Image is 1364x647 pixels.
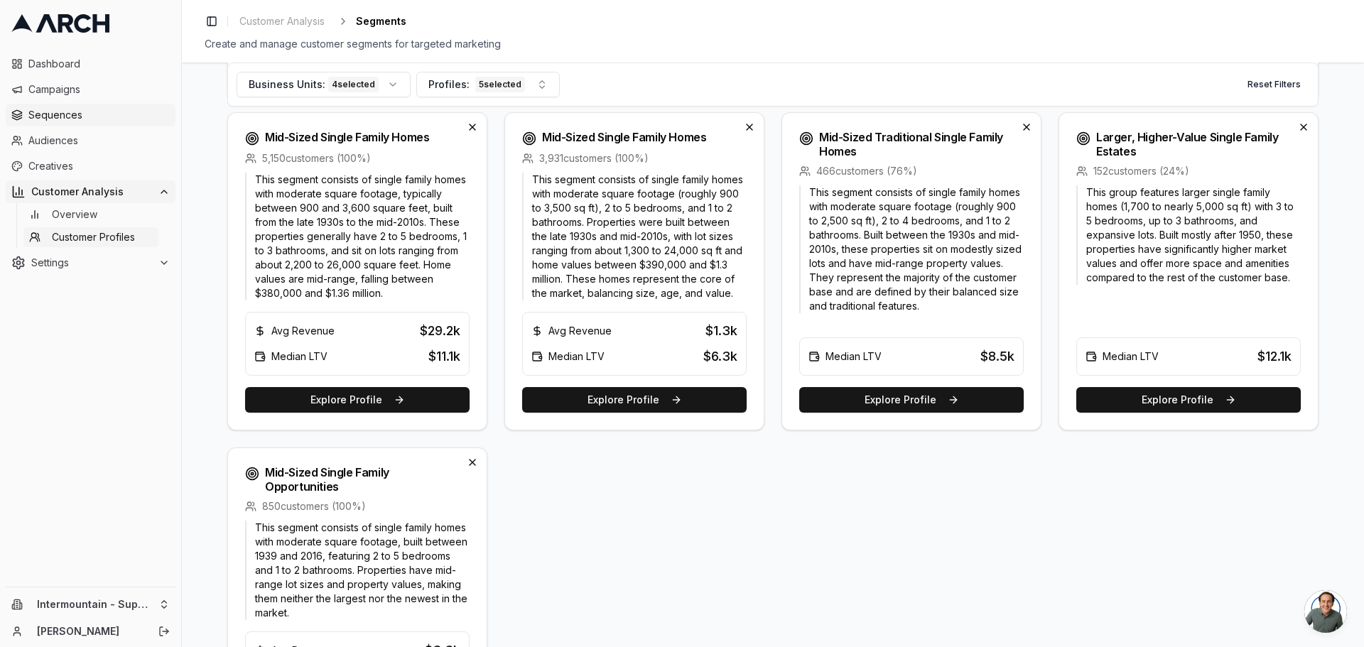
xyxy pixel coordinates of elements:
[245,173,470,300] p: This segment consists of single family homes with moderate square footage, typically between 900 ...
[328,77,379,92] div: 4 selected
[265,130,429,144] h3: Mid-Sized Single Family Homes
[6,129,175,152] a: Audiences
[1304,590,1347,633] a: Open chat
[799,185,1024,313] p: This segment consists of single family homes with moderate square footage (roughly 900 to 2,500 s...
[265,465,464,494] h3: Mid-Sized Single Family Opportunities
[52,207,97,222] span: Overview
[31,185,153,199] span: Customer Analysis
[741,119,758,136] button: Deselect profile
[1093,164,1189,178] span: 152 customers ( 24 %)
[420,321,460,341] div: $29.2k
[237,72,411,97] button: Business Units:4selected
[356,14,406,28] span: Segments
[6,251,175,274] button: Settings
[245,521,470,620] p: This segment consists of single family homes with moderate square footage, built between 1939 and...
[816,164,917,178] span: 466 customers ( 76 %)
[37,598,153,611] span: Intermountain - Superior Water & Air
[239,14,325,28] span: Customer Analysis
[6,53,175,75] a: Dashboard
[28,134,170,148] span: Audiences
[23,227,158,247] a: Customer Profiles
[464,119,481,136] button: Deselect profile
[37,624,143,638] a: [PERSON_NAME]
[249,77,325,92] span: Business Units:
[28,82,170,97] span: Campaigns
[154,621,174,641] button: Log out
[1018,119,1035,136] button: Deselect profile
[28,57,170,71] span: Dashboard
[6,593,175,616] button: Intermountain - Superior Water & Air
[1295,119,1312,136] button: Deselect profile
[522,173,747,300] p: This segment consists of single family homes with moderate square footage (roughly 900 to 3,500 s...
[262,499,366,513] span: 850 customers ( 100 %)
[531,324,612,338] div: Avg Revenue
[539,151,649,165] span: 3,931 customers ( 100 %)
[6,104,175,126] a: Sequences
[542,130,706,144] h3: Mid-Sized Single Family Homes
[703,347,737,366] div: $6.3k
[234,11,406,31] nav: breadcrumb
[245,387,470,413] button: Explore Profile
[1257,347,1292,366] div: $12.1k
[254,349,328,364] div: Median LTV
[819,130,1018,158] h3: Mid-Sized Traditional Single Family Homes
[428,347,460,366] div: $11.1k
[1076,185,1301,285] p: This group features larger single family homes (1,700 to nearly 5,000 sq ft) with 3 to 5 bedrooms...
[262,151,371,165] span: 5,150 customers ( 100 %)
[234,11,330,31] a: Customer Analysis
[52,230,135,244] span: Customer Profiles
[799,387,1024,413] button: Explore Profile
[464,454,481,471] button: Deselect profile
[31,256,153,270] span: Settings
[28,159,170,173] span: Creatives
[808,349,882,364] div: Median LTV
[23,205,158,224] a: Overview
[28,108,170,122] span: Sequences
[705,321,737,341] div: $1.3k
[1239,73,1309,96] button: Reset Filters
[6,180,175,203] button: Customer Analysis
[428,77,525,92] div: Profiles:
[1076,387,1301,413] button: Explore Profile
[1086,349,1159,364] div: Median LTV
[205,37,1341,51] div: Create and manage customer segments for targeted marketing
[254,324,335,338] div: Avg Revenue
[475,77,525,92] div: 5 selected
[6,155,175,178] a: Creatives
[522,387,747,413] button: Explore Profile
[531,349,605,364] div: Median LTV
[980,347,1014,366] div: $8.5k
[6,78,175,101] a: Campaigns
[1096,130,1295,158] h3: Larger, Higher-Value Single Family Estates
